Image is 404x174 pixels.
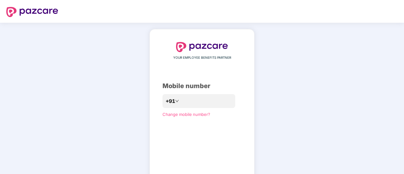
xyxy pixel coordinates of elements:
[166,97,175,105] span: +91
[6,7,58,17] img: logo
[162,81,242,91] div: Mobile number
[176,42,228,52] img: logo
[175,99,179,103] span: down
[173,55,231,60] span: YOUR EMPLOYEE BENEFITS PARTNER
[162,112,210,117] a: Change mobile number?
